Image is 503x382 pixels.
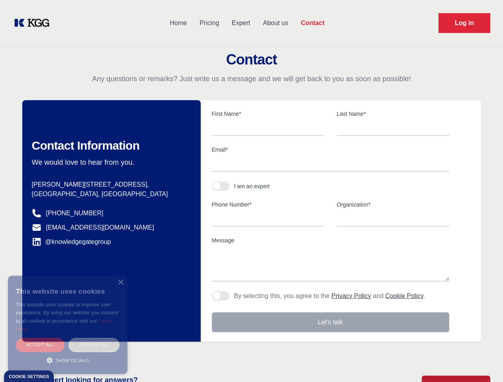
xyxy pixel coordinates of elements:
a: Cookie Policy [385,292,424,299]
div: I am an expert [234,182,270,190]
a: Request Demo [438,13,490,33]
div: Accept all [16,338,65,352]
label: First Name* [212,110,324,118]
a: KOL Knowledge Platform: Talk to Key External Experts (KEE) [13,17,56,29]
iframe: Chat Widget [463,344,503,382]
label: Email* [212,146,449,154]
span: This website uses cookies to improve user experience. By using our website you consent to all coo... [16,302,118,324]
p: [GEOGRAPHIC_DATA], [GEOGRAPHIC_DATA] [32,189,188,199]
span: Show details [56,358,89,363]
a: Privacy Policy [331,292,371,299]
a: Expert [225,13,256,33]
h2: Contact [10,52,493,68]
label: Message [212,236,449,244]
a: [EMAIL_ADDRESS][DOMAIN_NAME] [46,223,154,232]
a: Contact [294,13,331,33]
a: Pricing [193,13,225,33]
p: [PERSON_NAME][STREET_ADDRESS], [32,180,188,189]
label: Last Name* [337,110,449,118]
label: Phone Number* [212,201,324,209]
label: Organization* [337,201,449,209]
p: We would love to hear from you. [32,158,188,167]
a: Cookie Policy [16,319,113,331]
p: By selecting this, you agree to the and . [234,291,426,301]
div: Cookie settings [9,374,49,379]
a: @knowledgegategroup [32,237,111,247]
p: Any questions or remarks? Just write us a message and we will get back to you as soon as possible! [10,74,493,84]
a: About us [256,13,294,33]
a: [PHONE_NUMBER] [46,209,104,218]
a: Home [163,13,193,33]
div: This website uses cookies [16,282,119,301]
h2: Contact Information [32,138,188,153]
div: Show details [16,356,119,364]
button: Let's talk [212,312,449,332]
div: Decline all [69,338,119,352]
div: Close [117,280,123,286]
